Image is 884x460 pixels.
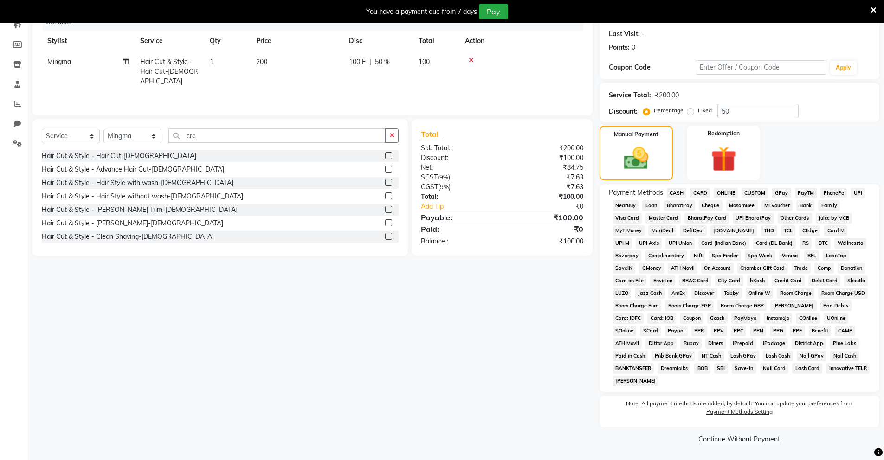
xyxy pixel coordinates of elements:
img: _gift.svg [703,143,744,175]
span: Visa Card [613,213,642,224]
span: Benefit [809,326,832,336]
span: CUSTOM [742,188,768,198]
span: BFL [804,250,819,261]
span: Hair Cut & Style - Hair Cut-[DEMOGRAPHIC_DATA] [140,57,198,85]
label: Payment Methods Setting [706,408,773,416]
span: Paypal [665,326,688,336]
span: UPI Axis [636,238,662,249]
a: Continue Without Payment [601,434,878,444]
span: ATH Movil [668,263,697,274]
div: ₹7.63 [502,182,590,192]
span: Donation [838,263,865,274]
span: CASH [667,188,687,198]
span: Innovative TELR [826,363,870,374]
span: CARD [690,188,710,198]
span: Card: IDFC [613,313,644,324]
span: Nail GPay [797,351,827,361]
span: Card on File [613,275,647,286]
span: BOB [694,363,710,374]
span: Discover [691,288,717,299]
span: Razorpay [613,250,642,261]
span: [PERSON_NAME] [613,376,659,386]
span: 9% [440,183,449,191]
span: BANKTANSFER [613,363,654,374]
span: Cheque [699,200,723,211]
span: UPI BharatPay [733,213,774,224]
span: Family [818,200,840,211]
div: - [642,29,645,39]
span: Room Charge GBP [717,300,767,311]
div: ₹84.75 [502,163,590,172]
span: CEdge [799,225,820,236]
span: District App [792,338,826,349]
th: Action [459,31,583,51]
div: ₹100.00 [502,153,590,163]
th: Total [413,31,459,51]
span: Mingma [47,57,71,66]
span: | [369,57,371,67]
span: PayMaya [731,313,760,324]
div: Service Total: [609,90,651,100]
div: Hair Cut & Style - [PERSON_NAME] Trim-[DEMOGRAPHIC_DATA] [42,205,238,215]
span: UPI [851,188,865,198]
span: Lash Card [792,363,822,374]
div: Sub Total: [414,143,502,153]
div: ₹100.00 [502,236,590,246]
span: Jazz Cash [635,288,665,299]
span: GPay [772,188,791,198]
span: City Card [715,275,743,286]
div: Hair Cut & Style - Hair Style without wash-[DEMOGRAPHIC_DATA] [42,192,243,201]
button: Apply [830,61,857,75]
span: Room Charge EGP [665,300,714,311]
span: [PERSON_NAME] [770,300,817,311]
div: ₹100.00 [502,192,590,202]
span: CGST [421,183,438,191]
div: 0 [632,43,635,52]
div: Hair Cut & Style - Hair Style with wash-[DEMOGRAPHIC_DATA] [42,178,233,188]
span: UPI M [613,238,632,249]
span: Nift [690,250,705,261]
span: Total [421,129,442,139]
span: ATH Movil [613,338,642,349]
span: Shoutlo [844,275,868,286]
input: Enter Offer / Coupon Code [696,60,826,75]
a: Add Tip [414,202,516,211]
div: ₹0 [517,202,590,211]
span: SCard [640,326,661,336]
span: Coupon [680,313,703,324]
span: 50 % [375,57,390,67]
span: TCL [781,225,796,236]
span: LUZO [613,288,632,299]
span: bKash [747,275,768,286]
span: SOnline [613,326,637,336]
span: COnline [796,313,820,324]
div: ₹200.00 [655,90,679,100]
span: iPackage [760,338,788,349]
span: GMoney [639,263,664,274]
span: Online W [746,288,774,299]
span: DefiDeal [680,225,707,236]
span: RS [800,238,812,249]
div: You have a payment due from 7 days [366,7,477,17]
div: Hair Cut & Style - Advance Hair Cut-[DEMOGRAPHIC_DATA] [42,165,224,174]
img: _cash.svg [616,144,656,172]
span: Pine Labs [830,338,859,349]
span: Diners [705,338,726,349]
span: Room Charge USD [818,288,868,299]
span: Nail Card [760,363,789,374]
span: Lash Cash [763,351,793,361]
div: ₹7.63 [502,172,590,182]
div: Payable: [414,212,502,223]
span: Credit Card [772,275,805,286]
div: Hair Cut & Style - Clean Shaving-[DEMOGRAPHIC_DATA] [42,232,214,242]
span: PPR [691,326,707,336]
span: PPG [770,326,786,336]
div: Coupon Code [609,63,696,72]
span: Pnb Bank GPay [652,351,695,361]
span: SaveIN [613,263,636,274]
label: Manual Payment [614,130,658,139]
span: AmEx [668,288,688,299]
span: PPE [790,326,805,336]
span: Room Charge [777,288,814,299]
span: NT Cash [698,351,724,361]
